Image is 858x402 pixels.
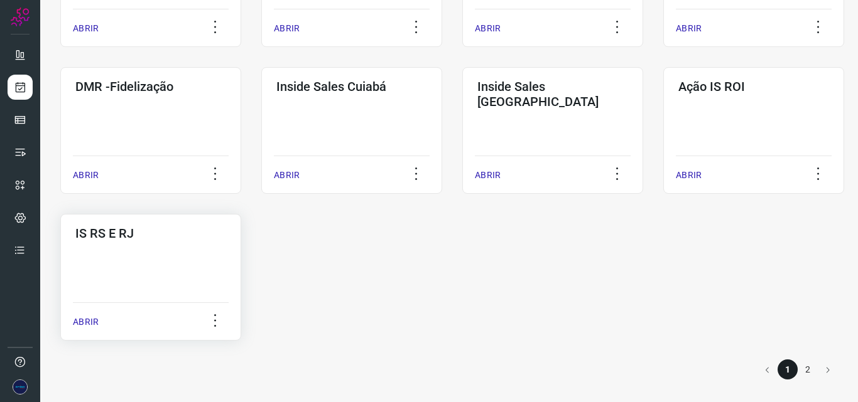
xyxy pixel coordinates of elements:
[274,169,300,182] p: ABRIR
[778,359,798,379] li: page 1
[75,226,226,241] h3: IS RS E RJ
[676,169,702,182] p: ABRIR
[73,315,99,329] p: ABRIR
[475,22,501,35] p: ABRIR
[276,79,427,94] h3: Inside Sales Cuiabá
[676,22,702,35] p: ABRIR
[73,22,99,35] p: ABRIR
[678,79,829,94] h3: Ação IS ROI
[798,359,818,379] li: page 2
[13,379,28,394] img: ec3b18c95a01f9524ecc1107e33c14f6.png
[477,79,628,109] h3: Inside Sales [GEOGRAPHIC_DATA]
[75,79,226,94] h3: DMR -Fidelização
[475,169,501,182] p: ABRIR
[758,359,778,379] button: Go to previous page
[11,8,30,26] img: Logo
[73,169,99,182] p: ABRIR
[818,359,838,379] button: Go to next page
[274,22,300,35] p: ABRIR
